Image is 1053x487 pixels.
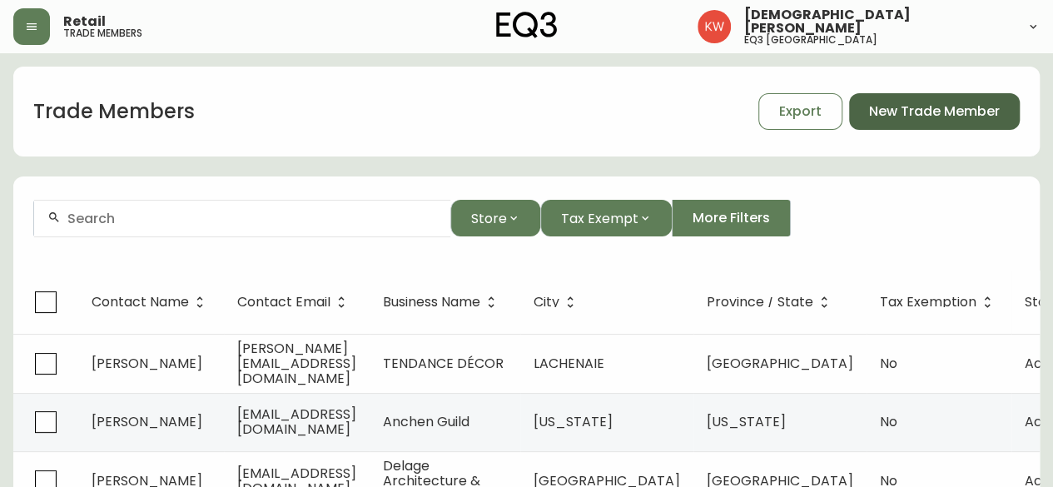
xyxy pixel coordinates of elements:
[880,297,976,307] span: Tax Exemption
[92,354,202,373] span: [PERSON_NAME]
[672,200,791,236] button: More Filters
[758,93,842,130] button: Export
[744,8,1013,35] span: [DEMOGRAPHIC_DATA][PERSON_NAME]
[63,15,106,28] span: Retail
[496,12,558,38] img: logo
[540,200,672,236] button: Tax Exempt
[707,295,835,310] span: Province / State
[707,354,853,373] span: [GEOGRAPHIC_DATA]
[92,297,189,307] span: Contact Name
[237,297,330,307] span: Contact Email
[92,412,202,431] span: [PERSON_NAME]
[33,97,195,126] h1: Trade Members
[779,102,822,121] span: Export
[561,208,638,229] span: Tax Exempt
[849,93,1020,130] button: New Trade Member
[383,412,469,431] span: Anchen Guild
[237,405,356,439] span: [EMAIL_ADDRESS][DOMAIN_NAME]
[67,211,437,226] input: Search
[383,297,480,307] span: Business Name
[880,295,998,310] span: Tax Exemption
[693,209,770,227] span: More Filters
[869,102,1000,121] span: New Trade Member
[237,295,352,310] span: Contact Email
[383,354,504,373] span: TENDANCE DÉCOR
[450,200,540,236] button: Store
[383,295,502,310] span: Business Name
[744,35,877,45] h5: eq3 [GEOGRAPHIC_DATA]
[63,28,142,38] h5: trade members
[534,354,604,373] span: LACHENAIE
[534,295,581,310] span: City
[534,412,613,431] span: [US_STATE]
[880,354,897,373] span: No
[698,10,731,43] img: f33162b67396b0982c40ce2a87247151
[471,208,507,229] span: Store
[707,297,813,307] span: Province / State
[92,295,211,310] span: Contact Name
[237,339,356,388] span: [PERSON_NAME][EMAIL_ADDRESS][DOMAIN_NAME]
[880,412,897,431] span: No
[534,297,559,307] span: City
[707,412,786,431] span: [US_STATE]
